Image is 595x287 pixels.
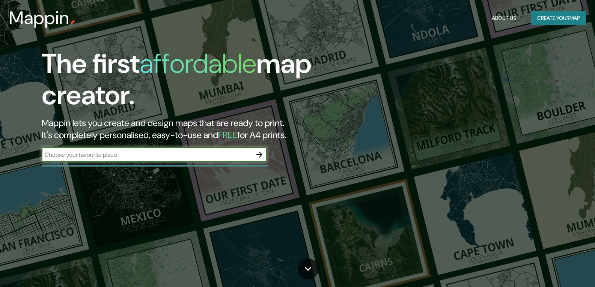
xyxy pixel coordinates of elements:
h2: Mappin lets you create and design maps that are ready to print. It's completely personalised, eas... [42,117,339,141]
h1: affordable [140,46,256,81]
input: Choose your favourite place [42,150,252,159]
img: mappin-pin [69,20,75,26]
h1: The first map creator. [42,48,339,117]
button: About Us [489,11,519,25]
button: Create yourmap [531,11,586,25]
h3: Mappin [9,8,69,29]
h5: FREE [218,129,237,141]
